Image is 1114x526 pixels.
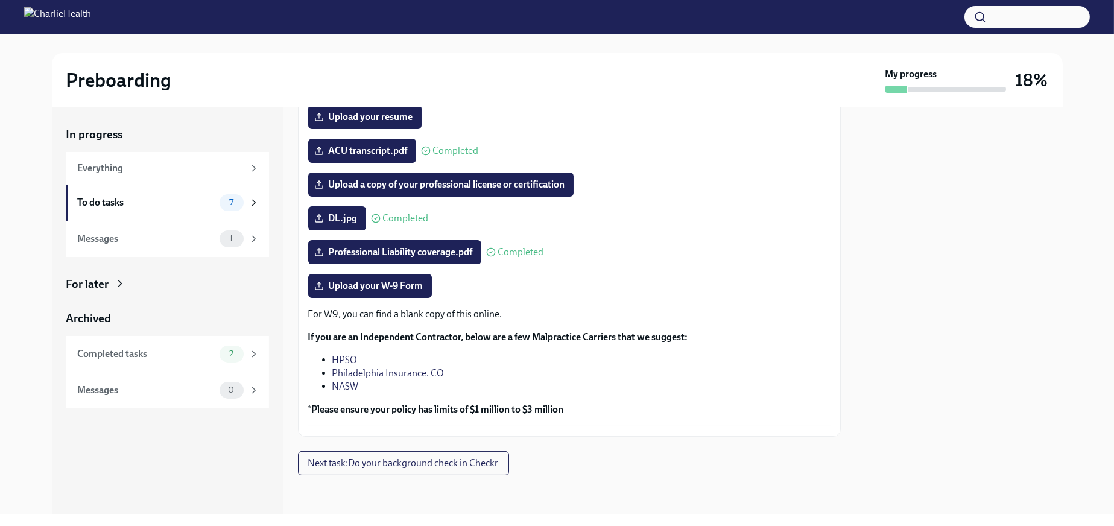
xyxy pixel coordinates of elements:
h3: 18% [1016,69,1048,91]
span: Upload a copy of your professional license or certification [317,179,565,191]
span: 1 [222,234,240,243]
a: NASW [332,381,359,392]
div: Completed tasks [78,347,215,361]
strong: My progress [885,68,937,81]
img: CharlieHealth [24,7,91,27]
span: DL.jpg [317,212,358,224]
div: Messages [78,384,215,397]
a: Everything [66,152,269,185]
span: ACU transcript.pdf [317,145,408,157]
a: In progress [66,127,269,142]
div: Messages [78,232,215,246]
strong: If you are an Independent Contractor, below are a few Malpractice Carriers that we suggest: [308,331,688,343]
span: Completed [498,247,544,257]
span: Professional Liability coverage.pdf [317,246,473,258]
a: For later [66,276,269,292]
a: Archived [66,311,269,326]
a: Messages0 [66,372,269,408]
label: Upload your W-9 Form [308,274,432,298]
span: 0 [221,385,241,394]
label: Professional Liability coverage.pdf [308,240,481,264]
a: HPSO [332,354,358,366]
a: Completed tasks2 [66,336,269,372]
h2: Preboarding [66,68,172,92]
div: Everything [78,162,244,175]
label: Upload your resume [308,105,422,129]
button: Next task:Do your background check in Checkr [298,451,509,475]
span: Upload your resume [317,111,413,123]
span: Upload your W-9 Form [317,280,423,292]
p: For W9, you can find a blank copy of this online. [308,308,831,321]
div: For later [66,276,109,292]
span: Completed [383,214,429,223]
a: Messages1 [66,221,269,257]
label: Upload a copy of your professional license or certification [308,173,574,197]
label: ACU transcript.pdf [308,139,416,163]
span: Completed [433,146,479,156]
span: 7 [222,198,241,207]
strong: Please ensure your policy has limits of $1 million to $3 million [312,404,564,415]
a: Philadelphia Insurance. CO [332,367,445,379]
span: Next task : Do your background check in Checkr [308,457,499,469]
span: 2 [222,349,241,358]
a: To do tasks7 [66,185,269,221]
label: DL.jpg [308,206,366,230]
div: To do tasks [78,196,215,209]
